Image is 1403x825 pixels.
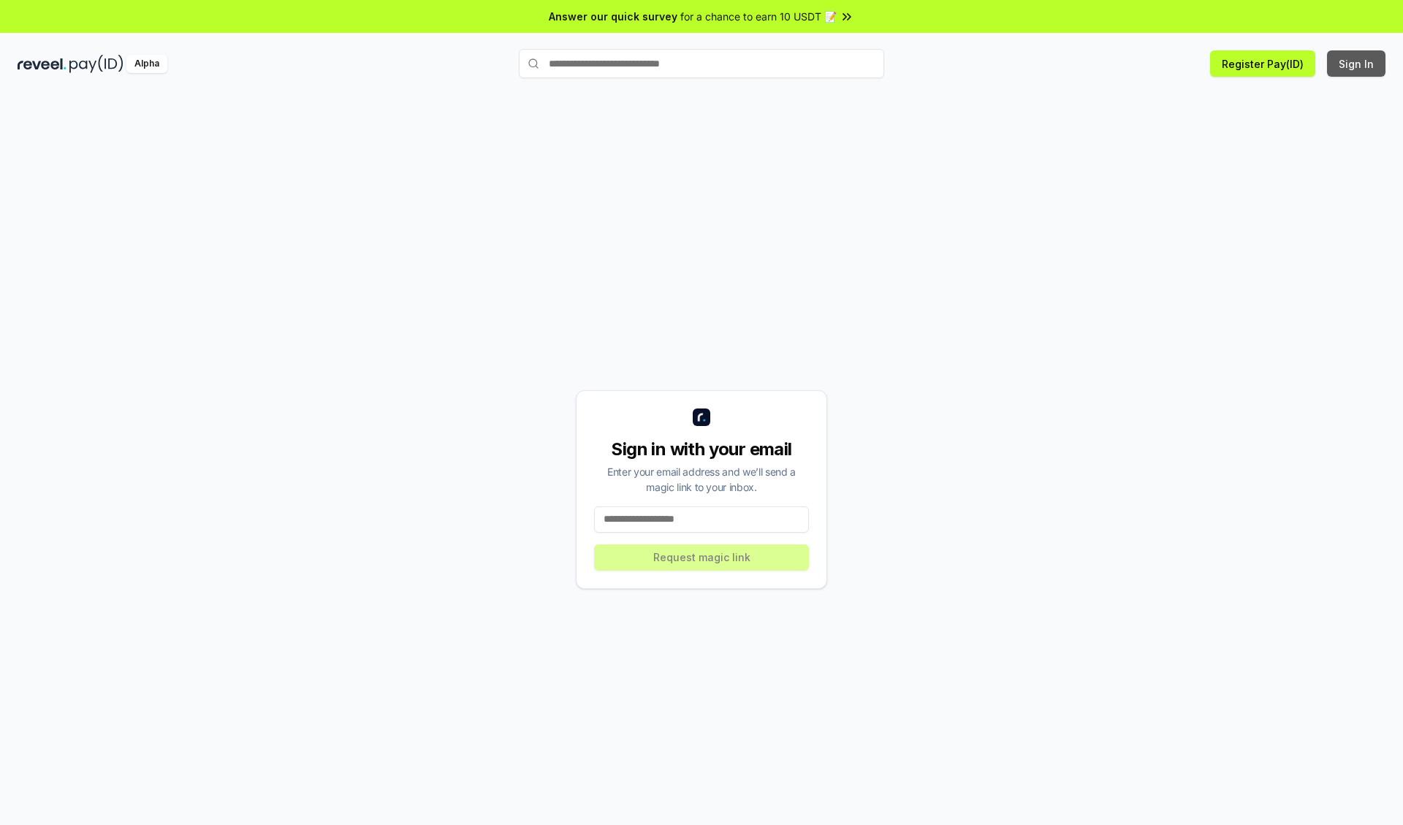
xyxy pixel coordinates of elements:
[18,55,66,73] img: reveel_dark
[594,464,809,495] div: Enter your email address and we’ll send a magic link to your inbox.
[69,55,123,73] img: pay_id
[1327,50,1385,77] button: Sign In
[594,438,809,461] div: Sign in with your email
[693,408,710,426] img: logo_small
[126,55,167,73] div: Alpha
[680,9,837,24] span: for a chance to earn 10 USDT 📝
[549,9,677,24] span: Answer our quick survey
[1210,50,1315,77] button: Register Pay(ID)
